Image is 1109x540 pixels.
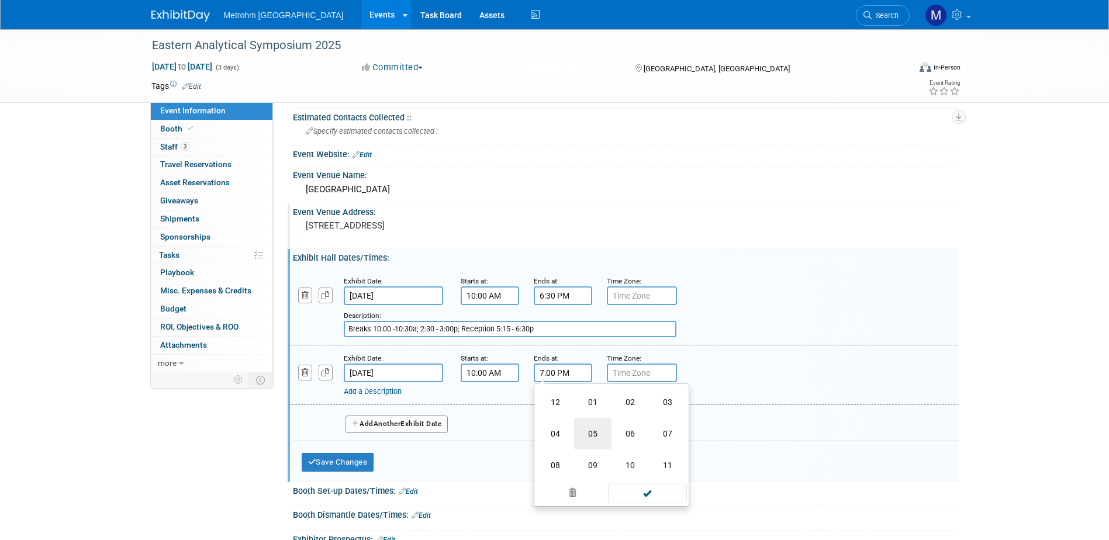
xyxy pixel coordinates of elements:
[611,418,649,449] td: 06
[534,364,592,382] input: End Time
[148,35,892,56] div: Eastern Analytical Symposium 2025
[151,192,272,210] a: Giveaways
[248,372,272,387] td: Toggle Event Tabs
[160,178,230,187] span: Asset Reservations
[151,264,272,282] a: Playbook
[344,321,676,337] input: Description
[151,156,272,174] a: Travel Reservations
[607,364,677,382] input: Time Zone
[346,416,448,433] button: AddAnotherExhibit Date
[151,174,272,192] a: Asset Reservations
[920,63,931,72] img: Format-Inperson.png
[160,124,196,133] span: Booth
[181,142,189,151] span: 3
[412,511,431,520] a: Edit
[160,142,189,151] span: Staff
[856,5,910,26] a: Search
[344,354,383,362] small: Exhibit Date:
[534,286,592,305] input: End Time
[611,449,649,481] td: 10
[344,277,383,285] small: Exhibit Date:
[607,286,677,305] input: Time Zone
[574,418,611,449] td: 05
[461,364,519,382] input: Start Time
[537,386,574,418] td: 12
[224,11,344,20] span: Metrohm [GEOGRAPHIC_DATA]
[607,354,641,362] small: Time Zone:
[607,486,687,502] a: Done
[151,80,201,92] td: Tags
[151,120,272,138] a: Booth
[151,337,272,354] a: Attachments
[160,160,232,169] span: Travel Reservations
[461,277,488,285] small: Starts at:
[160,304,186,313] span: Budget
[399,487,418,496] a: Edit
[293,146,958,161] div: Event Website:
[159,250,179,259] span: Tasks
[534,354,559,362] small: Ends at:
[841,61,961,78] div: Event Format
[461,286,519,305] input: Start Time
[151,229,272,246] a: Sponsorships
[302,453,374,472] button: Save Changes
[160,322,239,331] span: ROI, Objectives & ROO
[160,196,198,205] span: Giveaways
[160,106,226,115] span: Event Information
[649,418,686,449] td: 07
[160,286,251,295] span: Misc. Expenses & Credits
[158,358,177,368] span: more
[151,355,272,372] a: more
[649,449,686,481] td: 11
[177,62,188,71] span: to
[293,167,958,181] div: Event Venue Name:
[358,61,427,74] button: Committed
[160,232,210,241] span: Sponsorships
[925,4,947,26] img: Michelle Simoes
[574,386,611,418] td: 01
[344,387,402,396] a: Add a Description
[293,203,958,218] div: Event Venue Address:
[534,277,559,285] small: Ends at:
[151,247,272,264] a: Tasks
[461,354,488,362] small: Starts at:
[344,364,443,382] input: Date
[151,282,272,300] a: Misc. Expenses & Credits
[306,127,438,136] span: Specify estimated contacts collected :
[293,249,958,264] div: Exhibit Hall Dates/Times:
[151,300,272,318] a: Budget
[374,420,401,428] span: Another
[644,64,790,73] span: [GEOGRAPHIC_DATA], [GEOGRAPHIC_DATA]
[933,63,961,72] div: In-Person
[151,61,213,72] span: [DATE] [DATE]
[160,340,207,349] span: Attachments
[215,64,239,71] span: (3 days)
[151,319,272,336] a: ROI, Objectives & ROO
[649,386,686,418] td: 03
[928,80,960,86] div: Event Rating
[611,386,649,418] td: 02
[293,506,958,521] div: Booth Dismantle Dates/Times:
[160,268,194,277] span: Playbook
[229,372,249,387] td: Personalize Event Tab Strip
[537,485,609,501] a: Clear selection
[160,214,199,223] span: Shipments
[302,181,949,199] div: [GEOGRAPHIC_DATA]
[151,139,272,156] a: Staff3
[607,277,641,285] small: Time Zone:
[293,482,958,497] div: Booth Set-up Dates/Times:
[344,286,443,305] input: Date
[574,449,611,481] td: 09
[151,210,272,228] a: Shipments
[353,151,372,159] a: Edit
[306,220,557,231] pre: [STREET_ADDRESS]
[344,311,381,320] small: Description:
[151,10,210,22] img: ExhibitDay
[182,82,201,91] a: Edit
[537,449,574,481] td: 08
[872,11,899,20] span: Search
[537,418,574,449] td: 04
[293,109,958,123] div: Estimated Contacts Collected ::
[188,125,194,131] i: Booth reservation complete
[151,102,272,120] a: Event Information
